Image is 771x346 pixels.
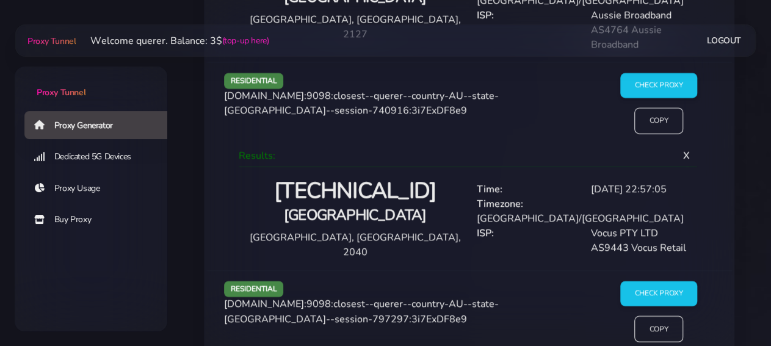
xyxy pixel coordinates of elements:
[222,34,269,47] a: (top-up here)
[76,34,269,48] li: Welcome querer. Balance: 3$
[469,9,584,23] div: ISP:
[248,178,462,206] h2: [TECHNICAL_ID]
[224,90,499,118] span: [DOMAIN_NAME]:9098:closest--querer--country-AU--state-[GEOGRAPHIC_DATA]--session-740916:3i7ExDF8e9
[583,241,697,256] div: AS9443 Vocus Retail
[248,206,462,226] h4: [GEOGRAPHIC_DATA]
[583,9,697,23] div: Aussie Broadband
[673,140,700,173] span: X
[37,87,85,98] span: Proxy Tunnel
[15,67,167,99] a: Proxy Tunnel
[469,212,698,226] div: [GEOGRAPHIC_DATA]/[GEOGRAPHIC_DATA]
[24,111,177,139] a: Proxy Generator
[469,226,584,241] div: ISP:
[239,150,275,163] span: Results:
[634,108,683,134] input: Copy
[250,13,461,41] span: [GEOGRAPHIC_DATA], [GEOGRAPHIC_DATA], 2127
[25,31,76,51] a: Proxy Tunnel
[583,23,697,52] div: AS4764 Aussie Broadband
[469,197,698,212] div: Timezone:
[24,206,177,234] a: Buy Proxy
[583,226,697,241] div: Vocus PTY LTD
[250,231,461,259] span: [GEOGRAPHIC_DATA], [GEOGRAPHIC_DATA], 2040
[620,281,698,306] input: Check Proxy
[27,35,76,47] span: Proxy Tunnel
[707,29,741,52] a: Logout
[620,73,698,98] input: Check Proxy
[634,316,683,342] input: Copy
[583,182,697,197] div: [DATE] 22:57:05
[469,182,584,197] div: Time:
[24,143,177,171] a: Dedicated 5G Devices
[24,175,177,203] a: Proxy Usage
[224,73,284,88] span: residential
[224,298,499,326] span: [DOMAIN_NAME]:9098:closest--querer--country-AU--state-[GEOGRAPHIC_DATA]--session-797297:3i7ExDF8e9
[712,287,756,331] iframe: Webchat Widget
[224,281,284,297] span: residential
